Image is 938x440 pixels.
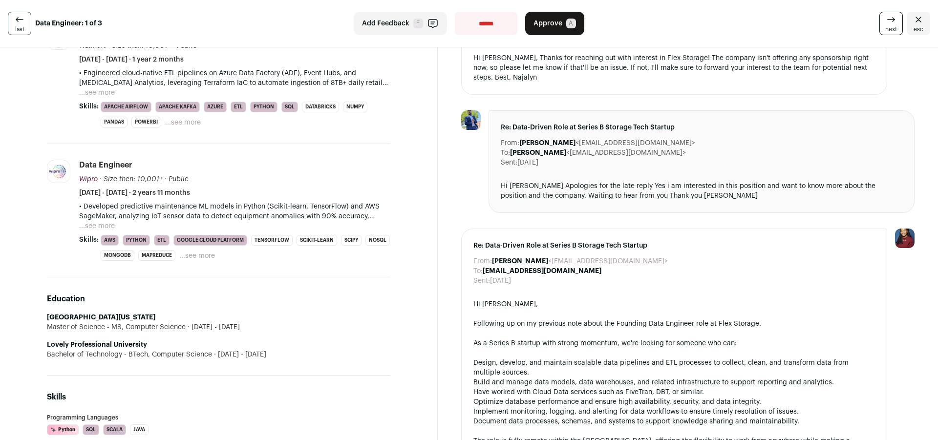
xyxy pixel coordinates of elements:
a: Close [907,12,930,35]
dd: [DATE] [490,276,511,286]
div: As a Series B startup with strong momentum, we're looking for someone who can: [473,338,875,348]
li: SQL [83,424,99,435]
strong: Data Engineer: 1 of 3 [35,19,102,28]
li: Optimize database performance and ensure high availability, security, and data integrity. [473,397,875,407]
p: • Engineered cloud-native ETL pipelines on Azure Data Factory (ADF), Event Hubs, and [MEDICAL_DAT... [79,68,390,88]
dd: <[EMAIL_ADDRESS][DOMAIN_NAME]> [510,148,686,158]
a: last [8,12,31,35]
li: Google Cloud Platform [173,235,247,246]
dt: To: [501,148,510,158]
span: Public [169,176,189,183]
b: [PERSON_NAME] [492,258,548,265]
img: d5c0743fe08876cfc769ac44eeeb84cfea15bd3254135567a852cbde544127aa.jpg [47,164,70,180]
strong: [GEOGRAPHIC_DATA][US_STATE] [47,314,155,321]
span: Approve [533,19,562,28]
span: [DATE] - [DATE] · 1 year 2 months [79,55,184,64]
b: [EMAIL_ADDRESS][DOMAIN_NAME] [483,268,601,274]
button: ...see more [179,251,215,261]
span: · [165,174,167,184]
button: ...see more [79,88,115,98]
button: Add Feedback F [354,12,447,35]
span: [DATE] - [DATE] [186,322,240,332]
dd: <[EMAIL_ADDRESS][DOMAIN_NAME]> [492,256,668,266]
li: Document data processes, schemas, and systems to support knowledge sharing and maintainability. [473,417,875,426]
li: Have worked with Cloud Data services such as FiveTran, DBT, or similar. [473,387,875,397]
button: ...see more [165,118,201,127]
span: Wipro [79,176,98,183]
span: [DATE] - [DATE] [212,350,266,359]
span: Re: Data-Driven Role at Series B Storage Tech Startup [501,123,902,132]
img: e8823a684ed3781effe30d5d92e96d2a57a4dcf04f2d0c56ba02efd8f5257367.jpg [461,110,481,130]
dt: From: [501,138,519,148]
li: Python [250,102,277,112]
li: Apache Kafka [155,102,200,112]
span: · Size then: 10,001+ [100,176,163,183]
span: Skills: [79,235,99,245]
h2: Education [47,293,390,305]
dd: <[EMAIL_ADDRESS][DOMAIN_NAME]> [519,138,695,148]
span: F [413,19,423,28]
li: Python [47,424,79,435]
a: next [879,12,903,35]
li: PowerBI [131,117,161,127]
li: Java [130,424,149,435]
button: Approve A [525,12,584,35]
li: MapReduce [138,250,175,261]
button: ...see more [79,221,115,231]
li: ETL [154,235,170,246]
li: MongoDB [101,250,134,261]
b: [PERSON_NAME] [510,149,566,156]
dd: [DATE] [517,158,538,168]
span: A [566,19,576,28]
div: Hi [PERSON_NAME] Apologies for the late reply Yes i am interested in this position and want to kn... [501,181,902,201]
span: next [885,25,897,33]
li: NoSQL [365,235,390,246]
div: Hi [PERSON_NAME], [473,299,875,309]
span: [DATE] - [DATE] · 2 years 11 months [79,188,190,198]
div: Data Engineer [79,160,132,170]
li: AWS [101,235,119,246]
div: Hi [PERSON_NAME], Thanks for reaching out with interest in Flex Storage! The company isn't offeri... [473,53,875,83]
li: Build and manage data models, data warehouses, and related infrastructure to support reporting an... [473,377,875,387]
span: Skills: [79,102,99,111]
dt: Sent: [473,276,490,286]
div: Following up on my previous note about the Founding Data Engineer role at Flex Storage. [473,319,875,329]
img: 10010497-medium_jpg [895,229,915,248]
b: [PERSON_NAME] [519,140,576,147]
li: SciPy [341,235,362,246]
h2: Skills [47,391,390,403]
li: NumPy [343,102,367,112]
li: ETL [231,102,246,112]
span: esc [914,25,923,33]
span: Add Feedback [362,19,409,28]
li: Databricks [302,102,339,112]
span: Re: Data-Driven Role at Series B Storage Tech Startup [473,241,875,251]
li: Design, develop, and maintain scalable data pipelines and ETL processes to collect, clean, and tr... [473,358,875,377]
li: Implement monitoring, logging, and alerting for data workflows to ensure timely resolution of iss... [473,407,875,417]
strong: Lovely Professional University [47,341,147,348]
li: TensorFlow [251,235,293,246]
span: last [15,25,24,33]
h3: Programming Languages [47,415,390,420]
dt: From: [473,256,492,266]
p: • Developed predictive maintenance ML models in Python (Scikit-learn, TensorFlow) and AWS SageMak... [79,202,390,221]
dt: Sent: [501,158,517,168]
li: Pandas [101,117,128,127]
div: Master of Science - MS, Computer Science [47,322,390,332]
li: SQL [281,102,298,112]
li: Apache Airflow [101,102,151,112]
div: Bachelor of Technology - BTech, Computer Science [47,350,390,359]
li: Scikit-Learn [297,235,337,246]
dt: To: [473,266,483,276]
li: Python [123,235,150,246]
li: Scala [103,424,126,435]
li: Azure [204,102,227,112]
